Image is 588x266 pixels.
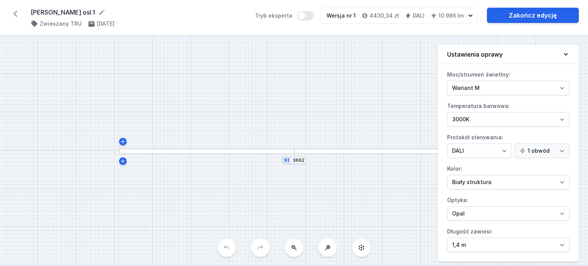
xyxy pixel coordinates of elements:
[292,157,305,163] input: Wymiar [mm]
[438,12,464,20] h4: 10 986 lm
[447,206,570,221] select: Optyka:
[320,8,478,24] button: Wersja nr 14430,34 złDALI10 986 lm
[515,144,570,158] select: Protokół sterowania:
[447,144,512,158] select: Protokół sterowania:
[447,238,570,252] select: Długość zawiesi:
[447,100,570,127] label: Temperatura barwowa:
[369,12,399,20] h4: 4430,34 zł
[447,175,570,189] select: Kolor:
[297,11,314,20] button: Tryb eksperta
[447,112,570,127] select: Temperatura barwowa:
[31,8,246,17] form: [PERSON_NAME] osl.1
[447,163,570,189] label: Kolor:
[447,225,570,252] label: Długość zawiesi:
[447,131,570,158] label: Protokół sterowania:
[413,12,425,20] h4: DALI
[447,81,570,95] select: Moc/strumień świetlny:
[255,11,314,20] label: Tryb eksperta
[98,8,106,16] button: Edytuj nazwę projektu
[447,50,503,59] h4: Ustawienia oprawy
[40,20,82,28] h4: Zwieszany TRU
[438,45,579,64] button: Ustawienia oprawy
[327,12,356,20] div: Wersja nr 1
[97,20,114,28] h4: [DATE]
[487,8,579,23] a: Zakończ edycję
[447,194,570,221] label: Optyka:
[447,69,570,95] label: Moc/strumień świetlny:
